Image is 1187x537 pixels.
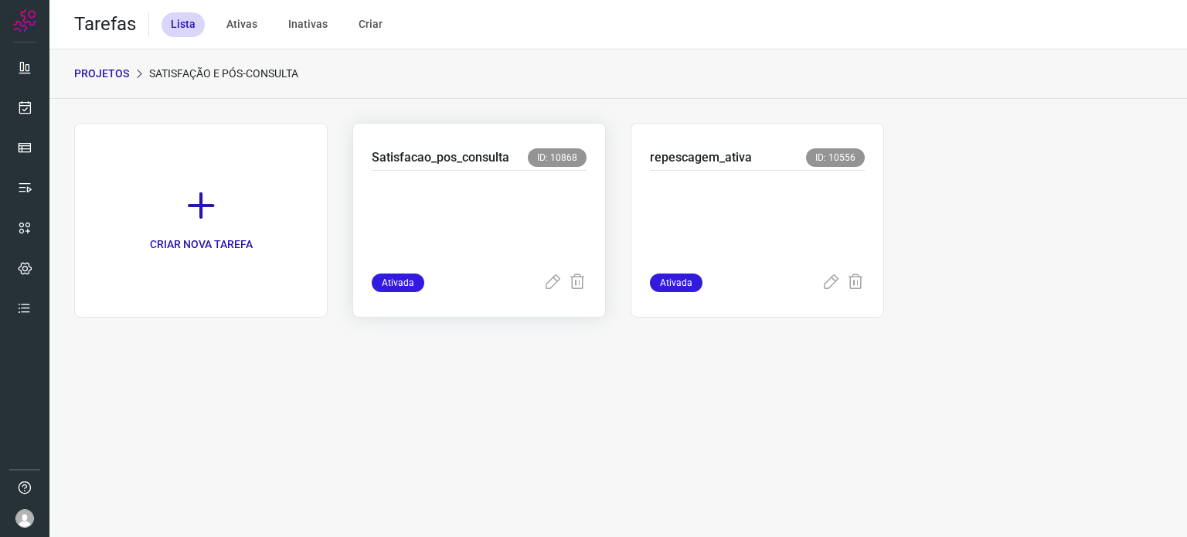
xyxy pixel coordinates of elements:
[372,274,424,292] span: Ativada
[162,12,205,37] div: Lista
[217,12,267,37] div: Ativas
[74,123,328,318] a: CRIAR NOVA TAREFA
[74,66,129,82] p: PROJETOS
[528,148,587,167] span: ID: 10868
[15,509,34,528] img: avatar-user-boy.jpg
[349,12,392,37] div: Criar
[650,274,702,292] span: Ativada
[149,66,298,82] p: Satisfação e Pós-Consulta
[150,236,253,253] p: CRIAR NOVA TAREFA
[650,148,752,167] p: repescagem_ativa
[13,9,36,32] img: Logo
[74,13,136,36] h2: Tarefas
[279,12,337,37] div: Inativas
[806,148,865,167] span: ID: 10556
[372,148,509,167] p: Satisfacao_pos_consulta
